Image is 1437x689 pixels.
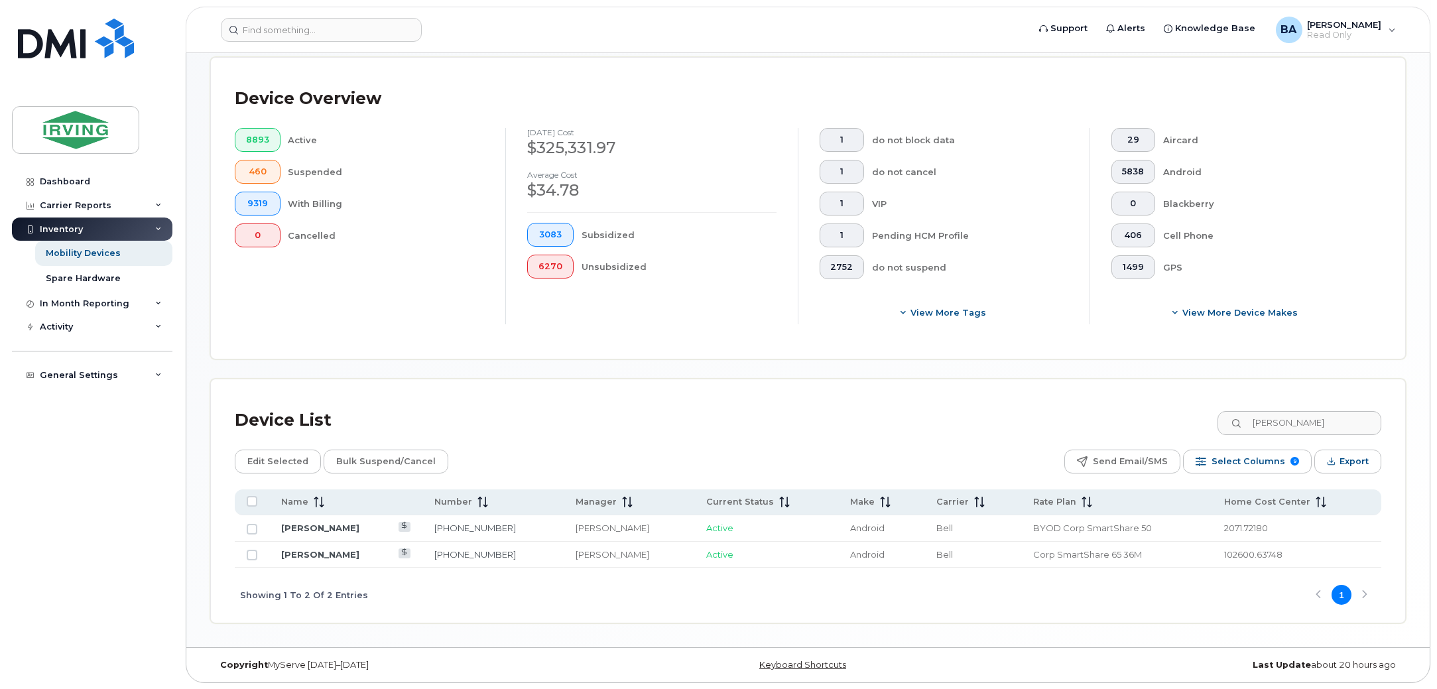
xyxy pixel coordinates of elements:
[246,135,269,145] span: 8893
[1176,22,1256,35] span: Knowledge Base
[1123,198,1145,209] span: 0
[1183,450,1312,473] button: Select Columns 9
[324,450,448,473] button: Bulk Suspend/Cancel
[1314,450,1381,473] button: Export
[1097,15,1155,42] a: Alerts
[281,549,359,560] a: [PERSON_NAME]
[527,137,776,159] div: $325,331.97
[1163,128,1360,152] div: Aircard
[527,128,776,137] h4: [DATE] cost
[576,496,617,508] span: Manager
[1281,22,1297,38] span: BA
[820,192,865,216] button: 1
[434,549,516,560] a: [PHONE_NUMBER]
[820,160,865,184] button: 1
[1051,22,1088,35] span: Support
[582,255,777,279] div: Unsubsidized
[936,496,969,508] span: Carrier
[1033,523,1152,533] span: BYOD Corp SmartShare 50
[1111,192,1156,216] button: 0
[1111,255,1156,279] button: 1499
[1163,160,1360,184] div: Android
[1267,17,1405,43] div: Bonas, Amanda
[288,192,485,216] div: With Billing
[820,255,865,279] button: 2752
[1118,22,1146,35] span: Alerts
[850,496,875,508] span: Make
[336,452,436,471] span: Bulk Suspend/Cancel
[820,223,865,247] button: 1
[1111,223,1156,247] button: 406
[220,660,268,670] strong: Copyright
[1218,411,1381,435] input: Search Device List ...
[1224,523,1268,533] span: 2071.72180
[240,585,368,605] span: Showing 1 To 2 Of 2 Entries
[281,496,308,508] span: Name
[235,192,281,216] button: 9319
[820,300,1068,324] button: View more tags
[235,403,332,438] div: Device List
[759,660,846,670] a: Keyboard Shortcuts
[1033,496,1076,508] span: Rate Plan
[235,82,381,116] div: Device Overview
[1033,549,1142,560] span: Corp SmartShare 65 36M
[830,230,853,241] span: 1
[1123,262,1145,273] span: 1499
[1064,450,1180,473] button: Send Email/SMS
[1093,452,1168,471] span: Send Email/SMS
[1031,15,1097,42] a: Support
[872,128,1068,152] div: do not block data
[434,496,472,508] span: Number
[1308,30,1382,40] span: Read Only
[1111,300,1360,324] button: View More Device Makes
[1212,452,1285,471] span: Select Columns
[706,523,733,533] span: Active
[538,261,562,272] span: 6270
[1332,585,1351,605] button: Page 1
[235,128,281,152] button: 8893
[872,255,1068,279] div: do not suspend
[1111,128,1156,152] button: 29
[830,135,853,145] span: 1
[1163,255,1360,279] div: GPS
[850,549,885,560] span: Android
[910,306,986,319] span: View more tags
[434,523,516,533] a: [PHONE_NUMBER]
[1224,549,1282,560] span: 102600.63748
[246,166,269,177] span: 460
[527,223,574,247] button: 3083
[246,198,269,209] span: 9319
[872,223,1068,247] div: Pending HCM Profile
[399,522,411,532] a: View Last Bill
[706,496,774,508] span: Current Status
[288,160,485,184] div: Suspended
[872,160,1068,184] div: do not cancel
[1123,230,1145,241] span: 406
[830,262,853,273] span: 2752
[1224,496,1310,508] span: Home Cost Center
[576,548,682,561] div: [PERSON_NAME]
[399,548,411,558] a: View Last Bill
[246,230,269,241] span: 0
[706,549,733,560] span: Active
[1308,19,1382,30] span: [PERSON_NAME]
[936,523,953,533] span: Bell
[1155,15,1265,42] a: Knowledge Base
[281,523,359,533] a: [PERSON_NAME]
[1007,660,1406,670] div: about 20 hours ago
[288,128,485,152] div: Active
[235,160,281,184] button: 460
[1340,452,1369,471] span: Export
[1123,166,1145,177] span: 5838
[527,170,776,179] h4: Average cost
[1111,160,1156,184] button: 5838
[830,166,853,177] span: 1
[576,522,682,534] div: [PERSON_NAME]
[820,128,865,152] button: 1
[221,18,422,42] input: Find something...
[288,223,485,247] div: Cancelled
[1182,306,1298,319] span: View More Device Makes
[247,452,308,471] span: Edit Selected
[830,198,853,209] span: 1
[936,549,953,560] span: Bell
